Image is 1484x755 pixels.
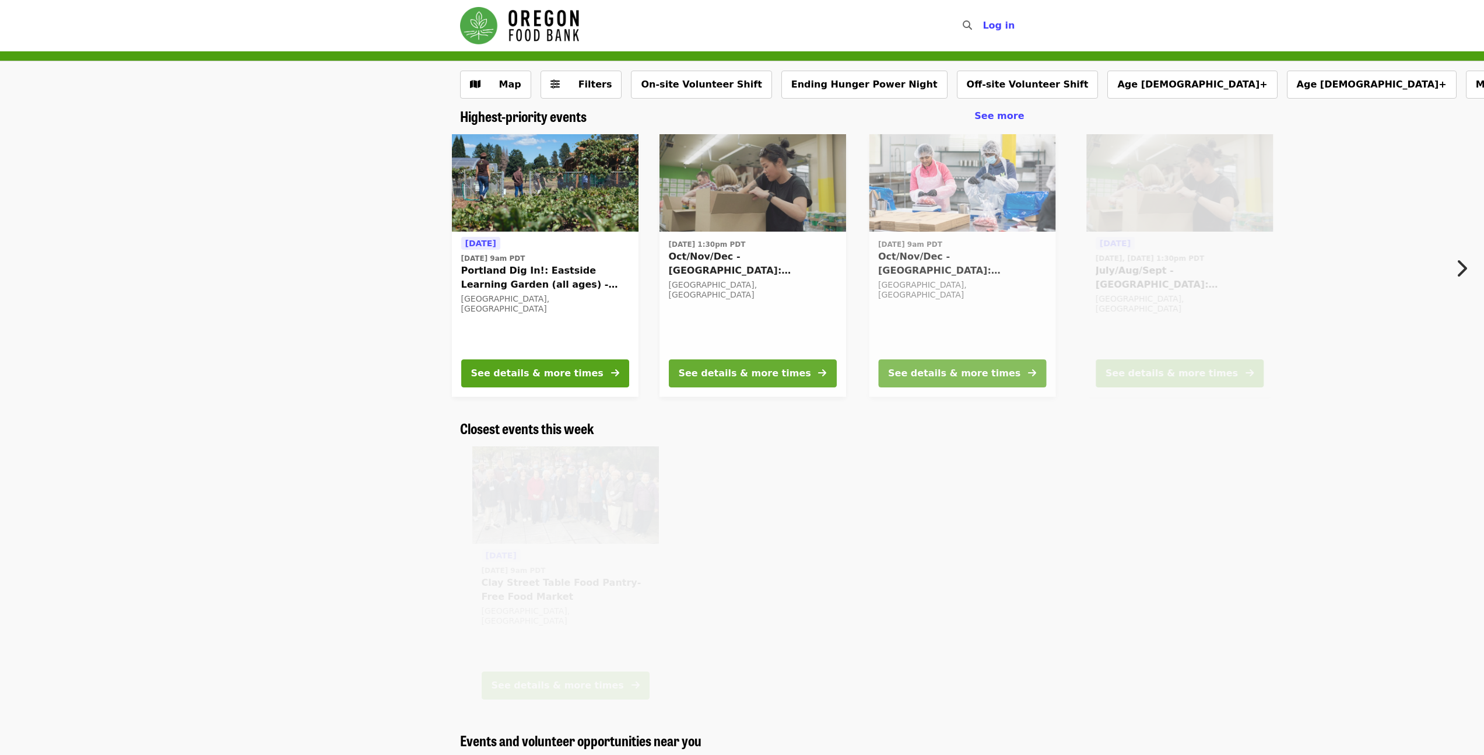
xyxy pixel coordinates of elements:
time: [DATE], [DATE] 1:30pm PDT [1096,253,1204,264]
button: See details & more times [461,359,629,387]
img: Portland Dig In!: Eastside Learning Garden (all ages) - Aug/Sept/Oct organized by Oregon Food Bank [452,134,638,232]
time: [DATE] 9am PDT [481,565,545,576]
div: [GEOGRAPHIC_DATA], [GEOGRAPHIC_DATA] [1096,294,1264,314]
button: See details & more times [668,359,836,387]
div: Highest-priority events [451,108,1034,125]
div: See details & more times [888,366,1020,380]
span: Map [499,79,521,90]
div: [GEOGRAPHIC_DATA], [GEOGRAPHIC_DATA] [668,280,836,300]
button: Ending Hunger Power Night [781,71,948,99]
button: Off-site Volunteer Shift [957,71,1099,99]
a: Highest-priority events [460,108,587,125]
button: On-site Volunteer Shift [631,71,771,99]
input: Search [979,12,988,40]
button: Age [DEMOGRAPHIC_DATA]+ [1107,71,1277,99]
i: map icon [470,79,480,90]
span: [DATE] [465,239,496,248]
button: See details & more times [878,359,1046,387]
i: search icon [963,20,972,31]
span: Clay Street Table Food Pantry- Free Food Market [481,576,649,604]
i: sliders-h icon [550,79,560,90]
a: See details for "July/Aug/Sept - Portland: Repack/Sort (age 8+)" [1086,134,1273,397]
button: See details & more times [1096,359,1264,387]
div: See details & more times [1106,366,1238,380]
button: Log in [973,14,1024,37]
span: Oct/Nov/Dec - [GEOGRAPHIC_DATA]: Repack/Sort (age [DEMOGRAPHIC_DATA]+) [878,250,1046,278]
span: [DATE] [485,551,516,560]
i: arrow-right icon [631,680,639,691]
i: arrow-right icon [1028,368,1036,379]
div: [GEOGRAPHIC_DATA], [GEOGRAPHIC_DATA] [461,294,629,314]
i: chevron-right icon [1455,257,1467,279]
div: [GEOGRAPHIC_DATA], [GEOGRAPHIC_DATA] [878,280,1046,300]
span: Closest events this week [460,418,594,438]
img: Clay Street Table Food Pantry- Free Food Market organized by Oregon Food Bank [472,446,658,544]
span: July/Aug/Sept - [GEOGRAPHIC_DATA]: Repack/Sort (age [DEMOGRAPHIC_DATA]+) [1096,264,1264,292]
button: See details & more times [481,672,649,700]
span: See more [974,110,1024,121]
span: Highest-priority events [460,106,587,126]
time: [DATE] 9am PDT [878,239,942,250]
div: Closest events this week [451,420,1034,437]
time: [DATE] 9am PDT [461,253,525,264]
span: Log in [983,20,1015,31]
span: Events and volunteer opportunities near you [460,730,701,750]
div: [GEOGRAPHIC_DATA], [GEOGRAPHIC_DATA] [481,606,649,626]
a: Closest events this week [460,420,594,437]
span: [DATE] [1100,239,1131,248]
span: Portland Dig In!: Eastside Learning Garden (all ages) - Aug/Sept/Oct [461,264,629,292]
div: See details & more times [678,366,811,380]
a: See more [974,109,1024,123]
button: Next item [1446,252,1484,285]
img: Oregon Food Bank - Home [460,7,579,44]
img: Oct/Nov/Dec - Beaverton: Repack/Sort (age 10+) organized by Oregon Food Bank [869,134,1055,232]
i: arrow-right icon [1246,368,1254,379]
button: Age [DEMOGRAPHIC_DATA]+ [1287,71,1457,99]
span: Oct/Nov/Dec - [GEOGRAPHIC_DATA]: Repack/Sort (age [DEMOGRAPHIC_DATA]+) [668,250,836,278]
time: [DATE] 1:30pm PDT [668,239,745,250]
i: arrow-right icon [611,368,619,379]
button: Filters (0 selected) [541,71,622,99]
i: arrow-right icon [818,368,826,379]
span: Filters [578,79,612,90]
button: Show map view [460,71,531,99]
div: See details & more times [491,679,623,693]
img: July/Aug/Sept - Portland: Repack/Sort (age 8+) organized by Oregon Food Bank [1086,134,1273,232]
a: See details for "Oct/Nov/Dec - Beaverton: Repack/Sort (age 10+)" [869,134,1055,397]
img: Oct/Nov/Dec - Portland: Repack/Sort (age 8+) organized by Oregon Food Bank [659,134,846,232]
a: See details for "Portland Dig In!: Eastside Learning Garden (all ages) - Aug/Sept/Oct" [452,134,638,397]
a: See details for "Clay Street Table Food Pantry- Free Food Market" [472,446,658,709]
div: See details & more times [471,366,604,380]
a: See details for "Oct/Nov/Dec - Portland: Repack/Sort (age 8+)" [659,134,846,397]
